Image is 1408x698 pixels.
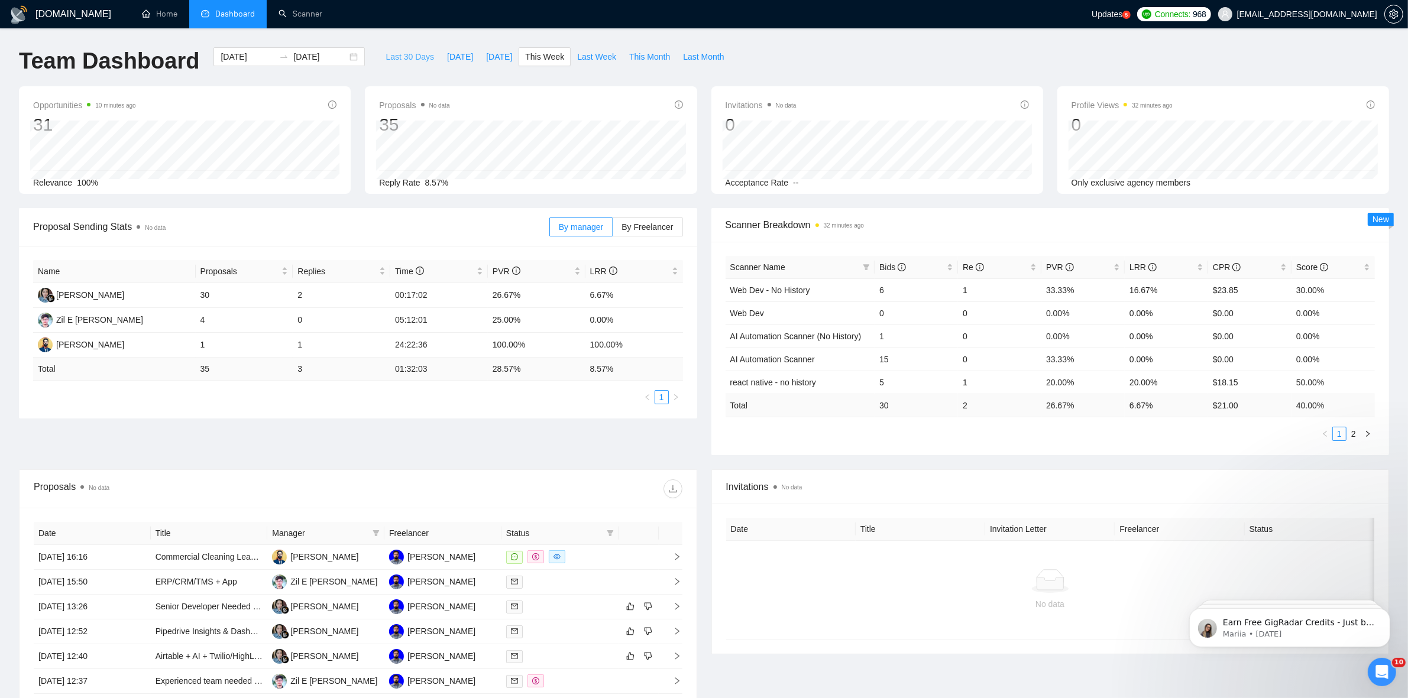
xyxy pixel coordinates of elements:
div: [PERSON_NAME] [56,338,124,351]
span: right [663,602,681,611]
span: 10 [1392,658,1406,667]
span: right [1364,430,1371,437]
button: left [640,390,655,404]
span: PVR [493,267,520,276]
span: dislike [644,626,652,636]
span: Score [1296,262,1328,272]
td: 6.67 % [1125,394,1208,417]
a: 1 [1333,427,1346,440]
td: 1 [958,371,1041,394]
td: 1 [293,333,390,358]
span: Opportunities [33,98,136,112]
div: 0 [726,113,797,136]
img: HA [389,599,404,614]
div: 0 [1072,113,1173,136]
span: Connects: [1155,8,1190,21]
span: mail [511,578,518,585]
img: gigradar-bm.png [281,655,289,664]
span: LRR [1129,262,1157,272]
span: dislike [644,651,652,661]
span: CPR [1213,262,1241,272]
td: 30 [875,394,958,417]
th: Proposals [196,260,293,283]
th: Manager [267,522,384,545]
th: Date [726,518,856,541]
td: 8.57 % [585,358,683,381]
time: 32 minutes ago [1132,102,1172,109]
img: ZE [272,674,287,689]
div: [PERSON_NAME] [56,288,124,301]
td: $18.15 [1208,371,1292,394]
a: HA[PERSON_NAME] [389,651,475,660]
img: gigradar-bm.png [47,294,55,303]
td: 1 [958,278,1041,301]
td: 6.67% [585,283,683,308]
td: 6 [875,278,958,301]
span: mail [511,652,518,660]
td: 0.00% [1292,348,1375,371]
input: End date [293,50,347,63]
td: [DATE] 15:50 [34,570,151,595]
div: Zil E [PERSON_NAME] [56,313,143,326]
td: 25.00% [488,308,585,333]
span: info-circle [1066,263,1074,271]
th: Date [34,522,151,545]
a: setting [1384,9,1403,19]
span: message [511,553,518,560]
a: react native - no history [730,378,817,387]
td: 28.57 % [488,358,585,381]
td: 26.67 % [1041,394,1125,417]
span: -- [793,178,798,187]
td: 26.67% [488,283,585,308]
span: PVR [1046,262,1074,272]
a: HA[PERSON_NAME] [389,551,475,561]
button: right [669,390,683,404]
li: Next Page [1361,427,1375,441]
td: 33.33% [1041,278,1125,301]
td: Commercial Cleaning Lead Generator Australia (sydney) [151,545,268,570]
span: No data [776,102,797,109]
a: searchScanner [279,9,322,19]
span: left [644,394,651,401]
div: [PERSON_NAME] [407,674,475,687]
span: dollar [532,677,539,684]
span: eye [554,553,561,560]
span: [DATE] [447,50,473,63]
td: [DATE] 12:40 [34,644,151,669]
button: Last 30 Days [379,47,441,66]
div: [PERSON_NAME] [407,625,475,638]
img: logo [9,5,28,24]
a: Commercial Cleaning Lead Generator [GEOGRAPHIC_DATA] ([GEOGRAPHIC_DATA]) [156,552,477,561]
td: 4 [196,308,293,333]
span: Acceptance Rate [726,178,789,187]
span: filter [604,524,616,542]
span: info-circle [1232,263,1241,271]
button: like [623,649,637,663]
td: 0.00% [1125,348,1208,371]
span: info-circle [416,267,424,275]
button: This Month [623,47,677,66]
span: like [626,626,635,636]
a: Pipedrive Insights & Dashboard Implementation Specialist – Sales & Marketing KPIs [156,626,464,636]
td: 0 [958,324,1041,348]
div: Zil E [PERSON_NAME] [290,674,377,687]
td: 0 [875,301,958,324]
span: right [663,577,681,586]
div: [PERSON_NAME] [290,600,358,613]
a: HA[PERSON_NAME] [389,626,475,635]
img: gigradar-bm.png [281,606,289,614]
span: info-circle [328,100,336,109]
button: like [623,599,637,613]
button: left [1318,427,1332,441]
span: Manager [272,527,368,540]
th: Title [856,518,985,541]
div: Zil E [PERSON_NAME] [290,575,377,588]
div: [PERSON_NAME] [290,650,358,663]
a: Senior Developer Needed for High-Performance Travel Website & Booking Engine [156,602,457,611]
td: 24:22:36 [390,333,488,358]
span: right [663,553,681,561]
span: 968 [1193,8,1206,21]
div: 35 [379,113,449,136]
